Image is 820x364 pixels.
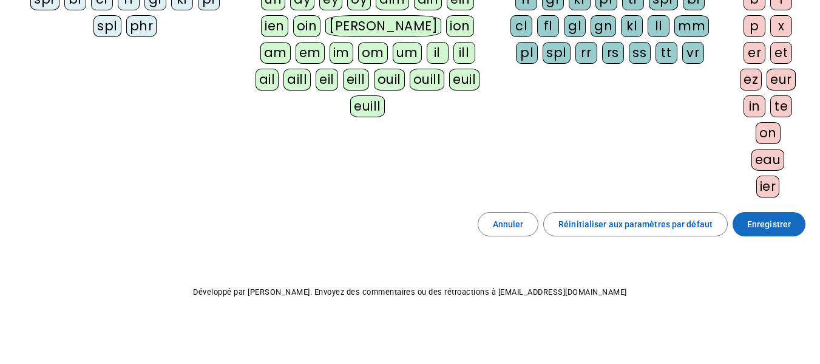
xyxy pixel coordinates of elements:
[747,217,791,232] span: Enregistrer
[493,217,524,232] span: Annuler
[751,149,785,171] div: eau
[770,95,792,117] div: te
[682,42,704,64] div: vr
[756,122,781,144] div: on
[648,15,669,37] div: ll
[296,42,325,64] div: em
[744,95,765,117] div: in
[767,69,796,91] div: eur
[516,42,538,64] div: pl
[330,42,353,64] div: im
[374,69,405,91] div: ouil
[537,15,559,37] div: fl
[674,15,709,37] div: mm
[261,15,288,37] div: ien
[744,42,765,64] div: er
[293,15,321,37] div: oin
[393,42,422,64] div: um
[602,42,624,64] div: rs
[591,15,616,37] div: gn
[656,42,677,64] div: tt
[446,15,474,37] div: ion
[453,42,475,64] div: ill
[740,69,762,91] div: ez
[316,69,338,91] div: eil
[770,15,792,37] div: x
[256,69,279,91] div: ail
[770,42,792,64] div: et
[410,69,444,91] div: ouill
[260,42,291,64] div: am
[564,15,586,37] div: gl
[558,217,713,232] span: Réinitialiser aux paramètres par défaut
[621,15,643,37] div: kl
[756,176,780,197] div: ier
[358,42,388,64] div: om
[126,15,157,37] div: phr
[93,15,121,37] div: spl
[10,285,810,300] p: Développé par [PERSON_NAME]. Envoyez des commentaires ou des rétroactions à [EMAIL_ADDRESS][DOMAI...
[543,42,571,64] div: spl
[543,212,728,236] button: Réinitialiser aux paramètres par défaut
[283,69,311,91] div: aill
[629,42,651,64] div: ss
[343,69,369,91] div: eill
[449,69,479,91] div: euil
[427,42,449,64] div: il
[325,15,441,37] div: [PERSON_NAME]
[744,15,765,37] div: p
[575,42,597,64] div: rr
[478,212,539,236] button: Annuler
[510,15,532,37] div: cl
[733,212,805,236] button: Enregistrer
[350,95,384,117] div: euill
